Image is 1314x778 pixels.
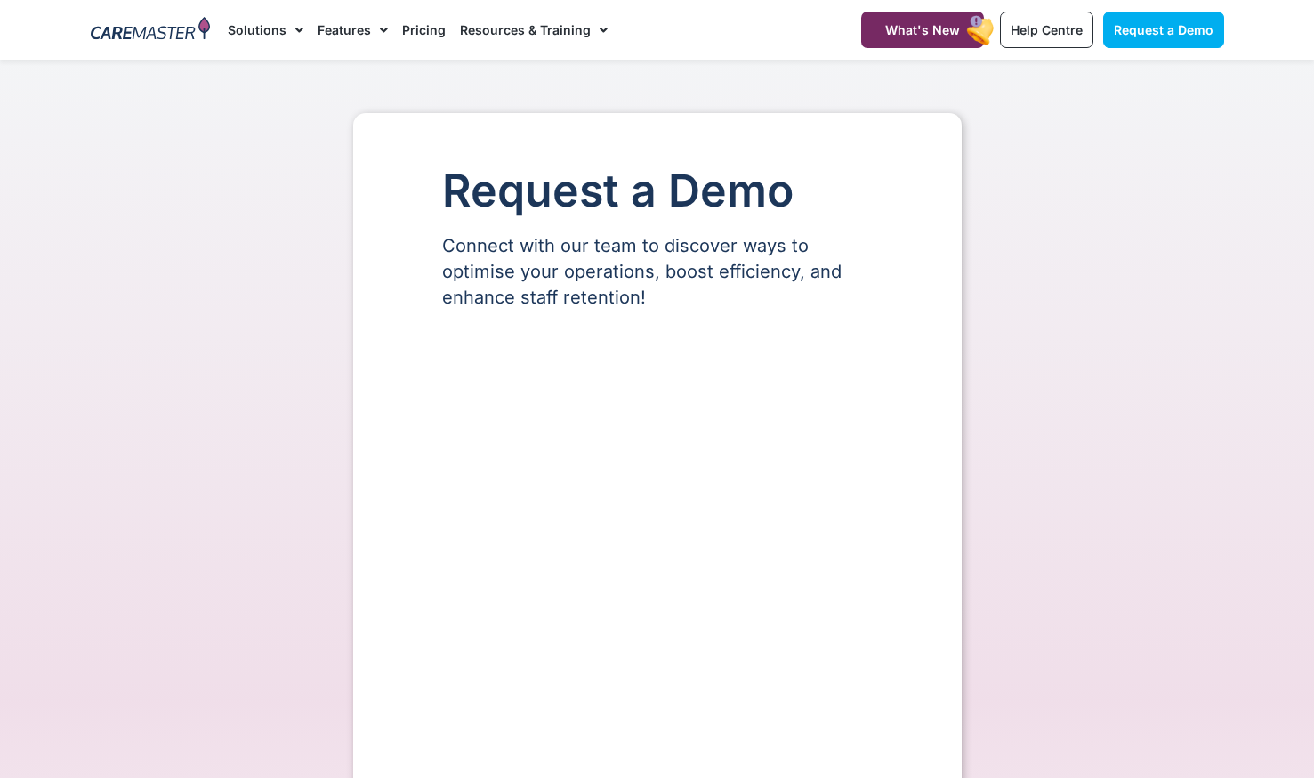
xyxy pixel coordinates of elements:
[442,233,873,311] p: Connect with our team to discover ways to optimise your operations, boost efficiency, and enhance...
[1103,12,1224,48] a: Request a Demo
[1114,22,1213,37] span: Request a Demo
[91,17,211,44] img: CareMaster Logo
[1011,22,1083,37] span: Help Centre
[885,22,960,37] span: What's New
[1000,12,1093,48] a: Help Centre
[442,166,873,215] h1: Request a Demo
[861,12,984,48] a: What's New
